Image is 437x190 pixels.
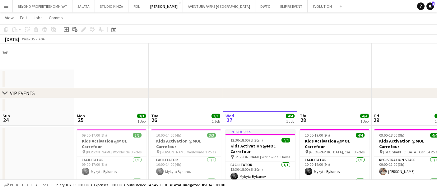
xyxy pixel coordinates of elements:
[255,0,275,12] button: DWTC
[33,15,43,20] span: Jobs
[309,150,354,154] span: [GEOGRAPHIC_DATA], Carrefour
[172,183,225,187] span: Total Budgeted 851 675.00 DH
[31,14,45,22] a: Jobs
[225,113,234,119] span: Wed
[77,113,85,119] span: Mon
[286,119,294,124] div: 1 Job
[2,113,10,119] span: Sun
[151,138,221,149] h3: Kids Activation @MOE Carrefour
[151,156,221,178] app-card-role: Facilitator1/110:00-14:00 (4h)Mykyta Bykanov
[82,133,107,138] span: 09:00-17:00 (8h)
[10,90,35,96] div: VIP EVENTS
[20,15,27,20] span: Edit
[299,116,308,124] span: 28
[275,0,308,12] button: EMPIRE EVENT
[230,138,263,142] span: 12:30-18:00 (5h30m)
[300,113,308,119] span: Thu
[207,133,216,138] span: 3/3
[225,161,295,183] app-card-role: Facilitator1/112:30-18:00 (5h30m)Mykyta Bykanov
[432,2,435,6] span: 1
[281,138,290,142] span: 4/4
[308,0,337,12] button: EVOLUTION
[151,113,158,119] span: Tue
[205,150,216,154] span: 3 Roles
[156,133,181,138] span: 10:00-14:00 (4h)
[426,2,434,10] a: 1
[2,14,16,22] a: View
[86,150,130,154] span: [PERSON_NAME] Worldwide
[17,14,30,22] a: Edit
[131,150,142,154] span: 3 Roles
[49,15,63,20] span: Comms
[137,114,146,118] span: 3/3
[54,183,225,187] div: Salary 837 130.00 DH + Expenses 0.00 DH + Subsistence 14 545.00 DH =
[225,129,295,134] div: In progress
[5,15,14,20] span: View
[379,133,404,138] span: 09:00-18:00 (9h)
[3,182,29,188] button: Budgeted
[77,138,146,149] h3: Kids Activation @MOE Carrefour
[356,133,365,138] span: 4/4
[235,155,278,159] span: [PERSON_NAME] Worldwide
[46,14,65,22] a: Comms
[39,37,44,41] div: +04
[128,0,145,12] button: PIXL
[13,0,72,12] button: BEYOND PROPERTIES/ OMNIYAT
[5,36,19,42] div: [DATE]
[133,133,142,138] span: 3/3
[300,138,370,149] h3: Kids Activation @MOE Carrefour
[360,114,369,118] span: 4/4
[34,183,49,187] span: All jobs
[373,116,379,124] span: 29
[2,116,10,124] span: 24
[160,150,204,154] span: [PERSON_NAME] Worldwide
[10,183,28,187] span: Budgeted
[76,116,85,124] span: 25
[374,113,379,119] span: Fri
[137,119,146,124] div: 1 Job
[145,0,183,12] button: [PERSON_NAME]
[212,114,220,118] span: 3/3
[225,143,295,154] h3: Kids Activation @MOE Carrefour
[354,150,365,154] span: 3 Roles
[300,156,370,178] app-card-role: Facilitator1/110:00-19:00 (9h)Mykyta Bykanov
[183,0,255,12] button: AVENTURA PARKS [GEOGRAPHIC_DATA]
[72,0,95,12] button: SALATA
[95,0,128,12] button: STUDIO KINZA
[280,155,290,159] span: 3 Roles
[305,133,330,138] span: 10:00-19:00 (9h)
[77,156,146,178] app-card-role: Facilitator1/109:00-17:00 (8h)Mykyta Bykanov
[150,116,158,124] span: 26
[360,119,369,124] div: 1 Job
[383,150,428,154] span: [GEOGRAPHIC_DATA], Carrefour
[212,119,220,124] div: 1 Job
[21,37,36,41] span: Week 35
[286,114,295,118] span: 4/4
[225,116,234,124] span: 27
